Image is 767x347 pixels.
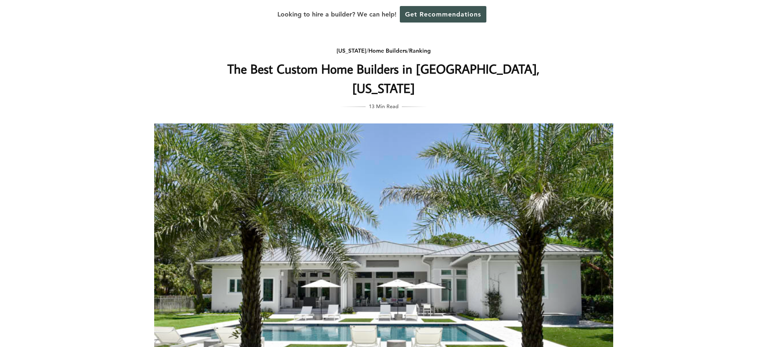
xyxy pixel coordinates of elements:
[337,47,366,54] a: [US_STATE]
[223,46,544,56] div: / /
[368,47,407,54] a: Home Builders
[223,59,544,98] h1: The Best Custom Home Builders in [GEOGRAPHIC_DATA], [US_STATE]
[612,289,757,337] iframe: Drift Widget Chat Controller
[409,47,431,54] a: Ranking
[369,102,399,111] span: 13 Min Read
[400,6,486,23] a: Get Recommendations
